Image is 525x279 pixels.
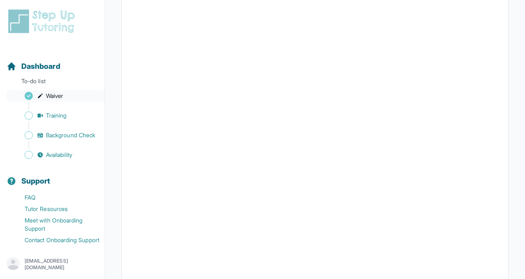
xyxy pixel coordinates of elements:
[7,61,60,72] a: Dashboard
[7,215,105,234] a: Meet with Onboarding Support
[7,203,105,215] a: Tutor Resources
[3,162,101,190] button: Support
[7,8,80,34] img: logo
[46,131,95,139] span: Background Check
[3,77,101,88] p: To-do list
[21,175,50,187] span: Support
[7,257,98,272] button: [EMAIL_ADDRESS][DOMAIN_NAME]
[7,110,105,121] a: Training
[7,90,105,102] a: Waiver
[7,192,105,203] a: FAQ
[21,61,60,72] span: Dashboard
[46,111,67,120] span: Training
[46,92,63,100] span: Waiver
[46,151,72,159] span: Availability
[7,234,105,246] a: Contact Onboarding Support
[3,48,101,75] button: Dashboard
[25,258,98,271] p: [EMAIL_ADDRESS][DOMAIN_NAME]
[7,149,105,161] a: Availability
[7,129,105,141] a: Background Check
